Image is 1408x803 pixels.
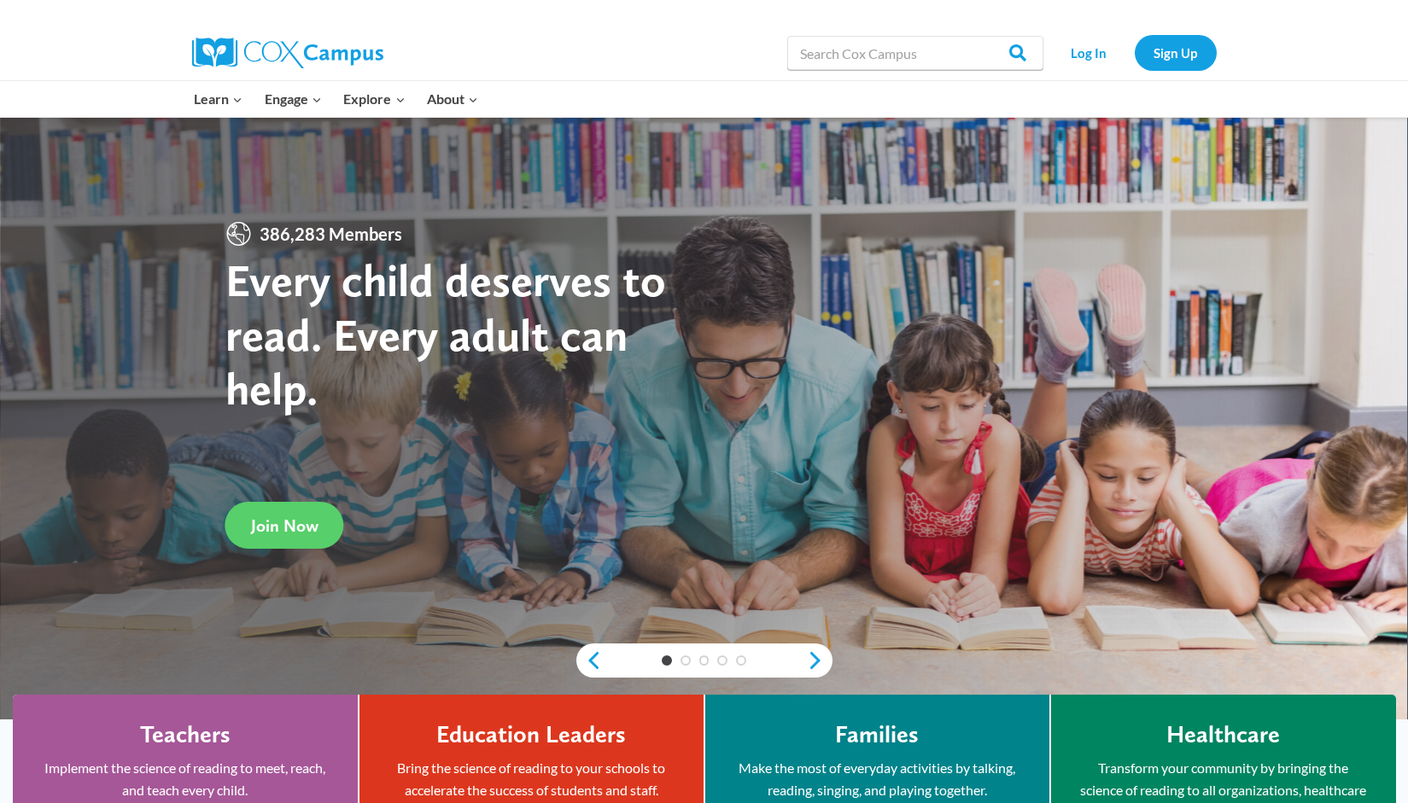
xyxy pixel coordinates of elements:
span: Learn [194,88,242,110]
a: Join Now [225,502,344,549]
div: content slider buttons [576,643,833,678]
a: 4 [717,655,727,666]
span: Join Now [251,515,318,536]
p: Bring the science of reading to your schools to accelerate the success of students and staff. [385,757,678,800]
a: 3 [699,655,710,666]
h4: Families [835,720,919,749]
span: 386,283 Members [253,220,409,247]
a: 2 [681,655,691,666]
nav: Secondary Navigation [1052,35,1217,70]
a: next [807,650,833,671]
p: Make the most of everyday activities by talking, reading, singing, and playing together. [731,757,1024,800]
a: previous [576,650,602,671]
h4: Healthcare [1166,720,1280,749]
h4: Teachers [140,720,231,749]
p: Implement the science of reading to meet, reach, and teach every child. [38,757,332,800]
img: Cox Campus [192,38,383,68]
a: Log In [1052,35,1126,70]
input: Search Cox Campus [787,36,1043,70]
a: Sign Up [1135,35,1217,70]
strong: Every child deserves to read. Every adult can help. [225,253,666,416]
span: Engage [265,88,322,110]
span: Explore [343,88,405,110]
h4: Education Leaders [436,720,626,749]
a: 1 [662,655,672,666]
span: About [427,88,478,110]
nav: Primary Navigation [184,81,489,117]
a: 5 [736,655,746,666]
